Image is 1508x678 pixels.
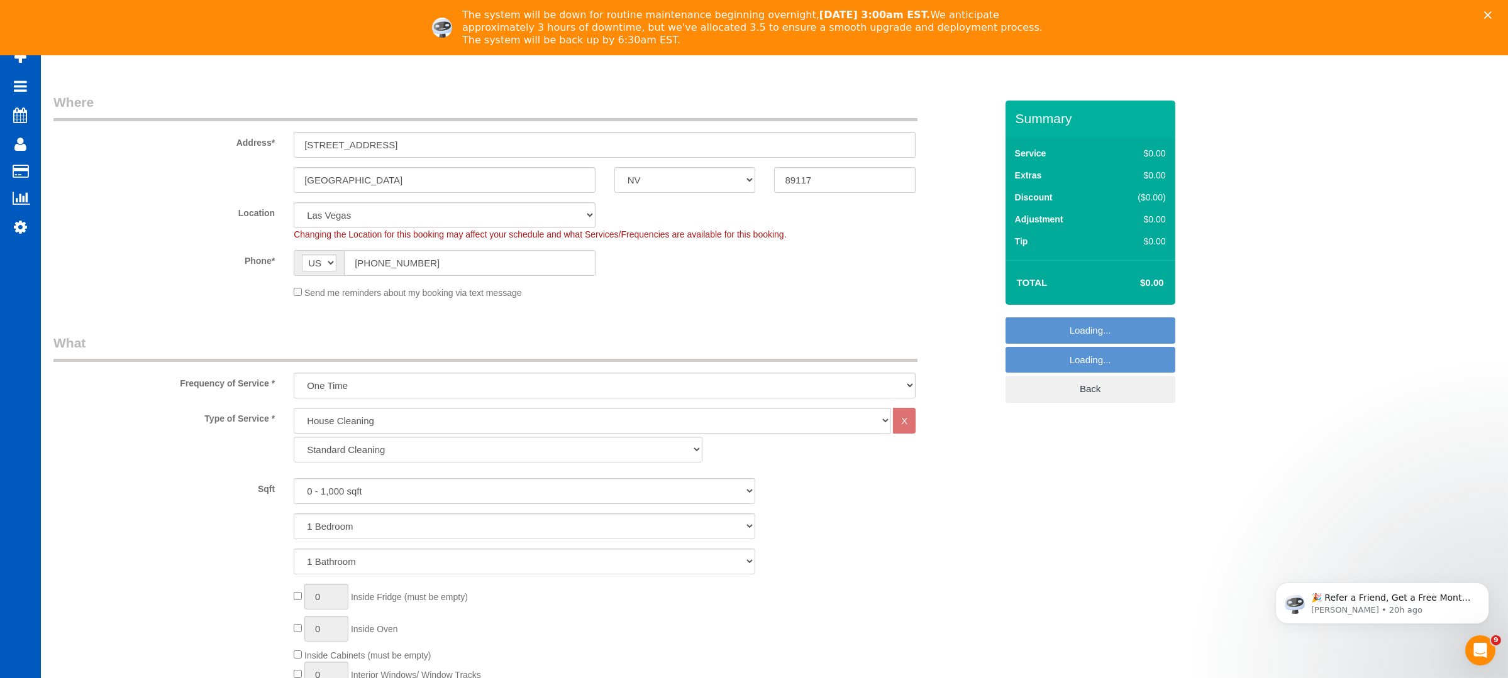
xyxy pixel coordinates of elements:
[1016,111,1169,126] h3: Summary
[44,132,284,149] label: Address*
[1006,376,1175,402] a: Back
[44,408,284,425] label: Type of Service *
[1256,556,1508,644] iframe: Intercom notifications message
[1015,235,1028,248] label: Tip
[1015,169,1042,182] label: Extras
[1112,213,1166,226] div: $0.00
[774,167,916,193] input: Zip Code*
[1491,635,1501,645] span: 9
[44,250,284,267] label: Phone*
[294,229,786,239] span: Changing the Location for this booking may affect your schedule and what Services/Frequencies are...
[304,650,431,660] span: Inside Cabinets (must be empty)
[53,334,918,362] legend: What
[1465,635,1495,665] iframe: Intercom live chat
[1112,147,1166,160] div: $0.00
[294,167,596,193] input: City*
[1015,213,1063,226] label: Adjustment
[1112,191,1166,204] div: ($0.00)
[1015,191,1053,204] label: Discount
[44,478,284,495] label: Sqft
[44,202,284,219] label: Location
[1017,277,1048,288] strong: Total
[1015,147,1046,160] label: Service
[1102,278,1163,288] h4: $0.00
[1484,11,1497,19] div: Close
[344,250,596,276] input: Phone*
[1112,235,1166,248] div: $0.00
[44,373,284,390] label: Frequency of Service *
[462,9,1056,46] div: The system will be down for routine maintenance beginning overnight, We anticipate approximately ...
[819,9,930,21] b: [DATE] 3:00am EST.
[1112,169,1166,182] div: $0.00
[432,18,452,38] img: Profile image for Ellie
[351,624,398,634] span: Inside Oven
[53,93,918,121] legend: Where
[304,288,522,298] span: Send me reminders about my booking via text message
[351,592,468,602] span: Inside Fridge (must be empty)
